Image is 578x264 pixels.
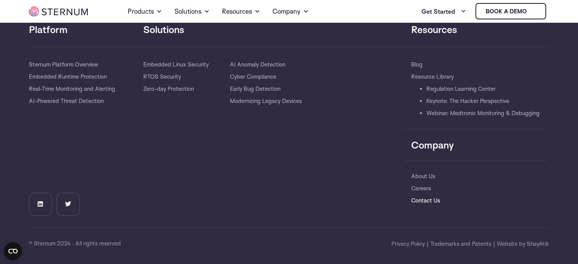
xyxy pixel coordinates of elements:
a: Real-Time Monitoring and Alerting [29,83,115,95]
a: Blog [411,58,423,71]
a: Webinar: Medtronic Monitoring & Debugging [426,107,540,119]
a: Modernizing Legacy Devices [230,95,302,107]
a: Embedded Runtime Protection [29,71,107,83]
a: Early Bug Detection [230,83,280,95]
a: Careers [411,182,431,194]
a: AI Anomaly Detection [230,58,285,71]
a: Company [272,1,309,22]
a: Zero-day Protection [143,83,194,95]
a: About Us [411,170,435,182]
a: Solutions [174,1,210,22]
a: Sternum Platform Overview [29,58,98,71]
a: Embedded Linux Security [143,58,209,71]
a: | Website by ShayAtik [493,239,549,248]
p: © Sternum 2024 · All rights reserved [29,239,289,248]
a: Products [128,1,162,22]
a: AI-Powered Threat Detection [29,95,104,107]
a: Cyber Compliance [230,71,276,83]
a: Keynote: The Hacker Perspective [426,95,509,107]
a: | Trademarks and Patents [427,239,491,248]
button: Open CMP widget [4,242,22,260]
a: RTOS Security [143,71,181,83]
h3: Solutions [143,23,403,35]
img: sternum iot [530,8,536,14]
h3: Platform [29,23,143,35]
a: Contact Us [411,194,440,207]
h3: Resources [411,23,548,35]
a: Regulation Learning Center [426,83,496,95]
img: sternum iot [29,6,88,16]
a: Book a demo [475,3,546,19]
a: Get Started [421,4,466,19]
a: Privacy Policy [391,239,425,248]
a: Resources [222,1,260,22]
a: Resource Library [411,71,454,83]
h3: Company [411,139,548,151]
